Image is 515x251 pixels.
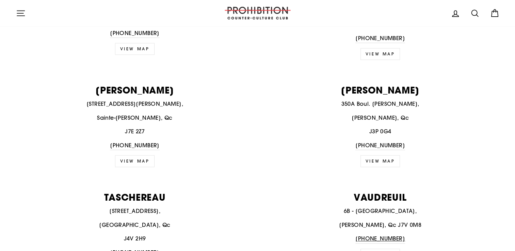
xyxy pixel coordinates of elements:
[261,207,499,216] p: 6B - [GEOGRAPHIC_DATA],
[261,193,499,202] p: VAUDREUIL
[261,100,499,108] p: 350A Boul. [PERSON_NAME],
[110,29,160,38] a: [PHONE_NUMBER]
[224,7,292,19] img: PROHIBITION COUNTER-CULTURE CLUB
[16,20,254,38] p: J6A 2T5
[110,141,160,150] a: [PHONE_NUMBER]
[16,100,254,108] p: [STREET_ADDRESS][PERSON_NAME],
[16,221,254,230] p: [GEOGRAPHIC_DATA], Qc
[355,235,405,242] span: [PHONE_NUMBER]
[16,85,254,95] p: [PERSON_NAME]
[16,234,254,243] p: J4V 2H9
[115,155,155,167] a: VIEW MAP
[16,127,254,136] p: J7E 2Z7
[261,85,499,95] p: [PERSON_NAME]
[360,155,400,167] a: VIEW MAP
[115,43,155,55] a: VIEW MAP
[16,193,254,202] p: TASCHEREAU
[355,141,405,150] a: [PHONE_NUMBER]
[16,207,254,216] p: [STREET_ADDRESS],
[16,114,254,122] p: Sainte-[PERSON_NAME], Qc
[261,114,499,122] p: [PERSON_NAME], Qc
[261,127,499,136] p: J3P 0G4
[355,34,405,43] a: [PHONE_NUMBER]
[360,48,400,60] a: VIEW MAP
[261,221,499,230] p: [PERSON_NAME], Qc J7V 0M8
